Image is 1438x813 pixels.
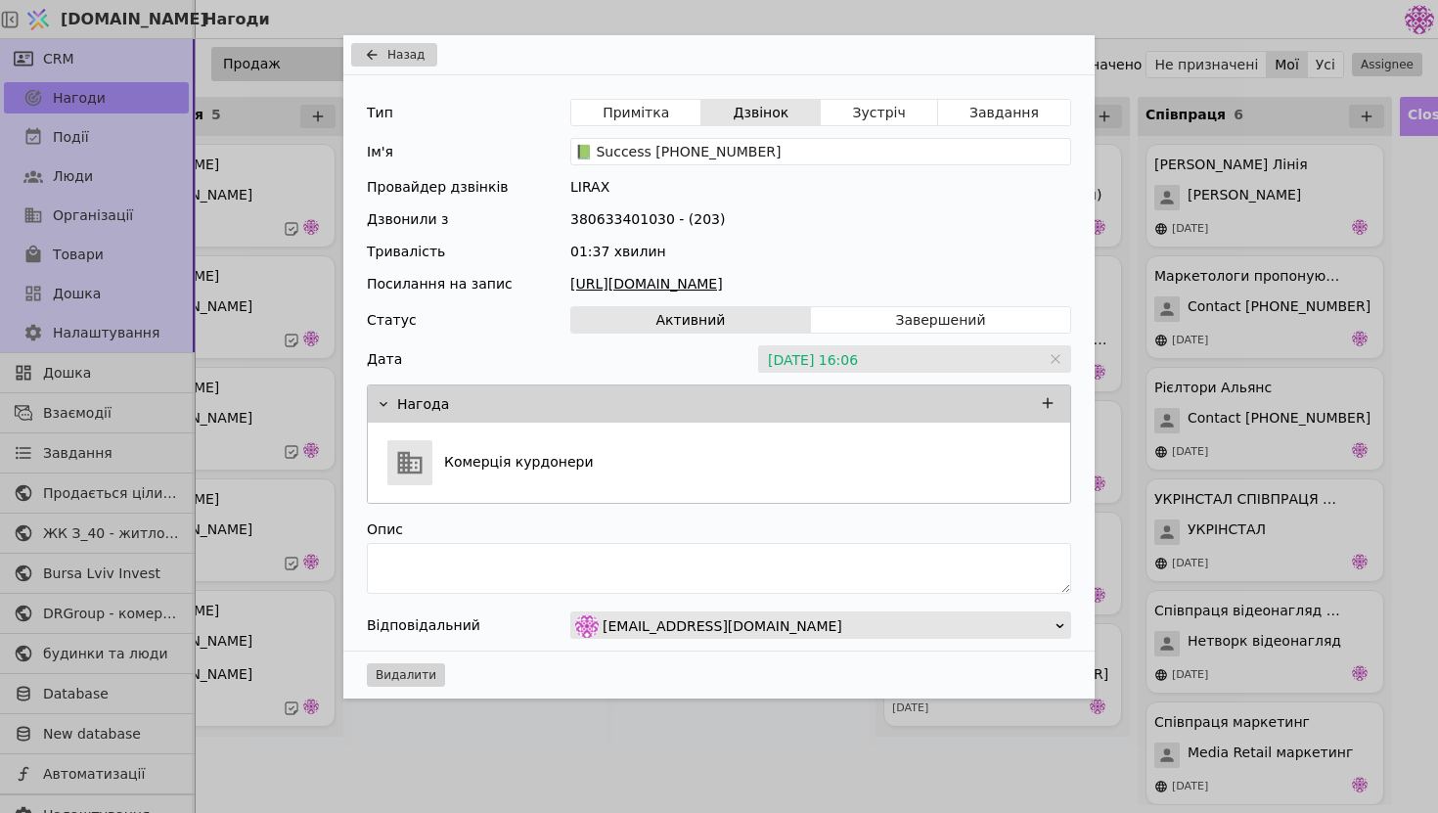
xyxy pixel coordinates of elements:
[603,612,842,640] span: [EMAIL_ADDRESS][DOMAIN_NAME]
[367,516,1071,543] div: Опис
[570,242,1071,262] div: 01:37 хвилин
[444,452,593,473] p: Комерція курдонери
[367,663,445,687] button: Видалити
[701,99,821,126] button: Дзвінок
[571,99,701,126] button: Примітка
[821,99,937,126] button: Зустріч
[367,274,513,294] div: Посилання на запис
[367,99,393,126] div: Тип
[1050,353,1061,365] svg: close
[570,274,1071,294] a: [URL][DOMAIN_NAME]
[570,209,1071,230] div: 380633401030 - (203)
[571,306,811,334] button: Активний
[397,394,449,415] p: Нагода
[367,306,417,334] div: Статус
[570,177,1071,198] div: LIRAX
[367,209,448,230] div: Дзвонили з
[367,349,402,370] label: Дата
[367,138,393,165] div: Ім'я
[367,242,445,262] div: Тривалість
[575,614,599,638] img: de
[1050,349,1061,369] span: Clear
[367,611,480,639] div: Відповідальний
[343,35,1095,699] div: Add Opportunity
[938,99,1070,126] button: Завдання
[367,177,509,198] div: Провайдер дзвінків
[811,306,1070,334] button: Завершений
[387,46,425,64] span: Назад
